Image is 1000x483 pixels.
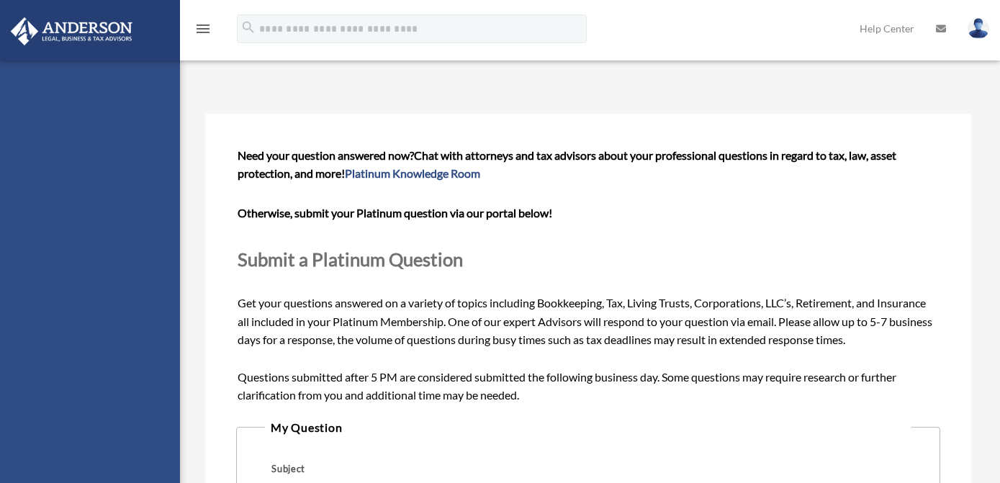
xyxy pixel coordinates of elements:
i: search [240,19,256,35]
a: menu [194,25,212,37]
b: Otherwise, submit your Platinum question via our portal below! [238,206,552,220]
span: Need your question answered now? [238,148,414,162]
span: Submit a Platinum Question [238,248,463,270]
a: Platinum Knowledge Room [345,166,480,180]
img: User Pic [968,18,989,39]
label: Subject [266,460,403,480]
i: menu [194,20,212,37]
span: Get your questions answered on a variety of topics including Bookkeeping, Tax, Living Trusts, Cor... [238,148,940,402]
img: Anderson Advisors Platinum Portal [6,17,137,45]
legend: My Question [265,417,912,438]
span: Chat with attorneys and tax advisors about your professional questions in regard to tax, law, ass... [238,148,896,181]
